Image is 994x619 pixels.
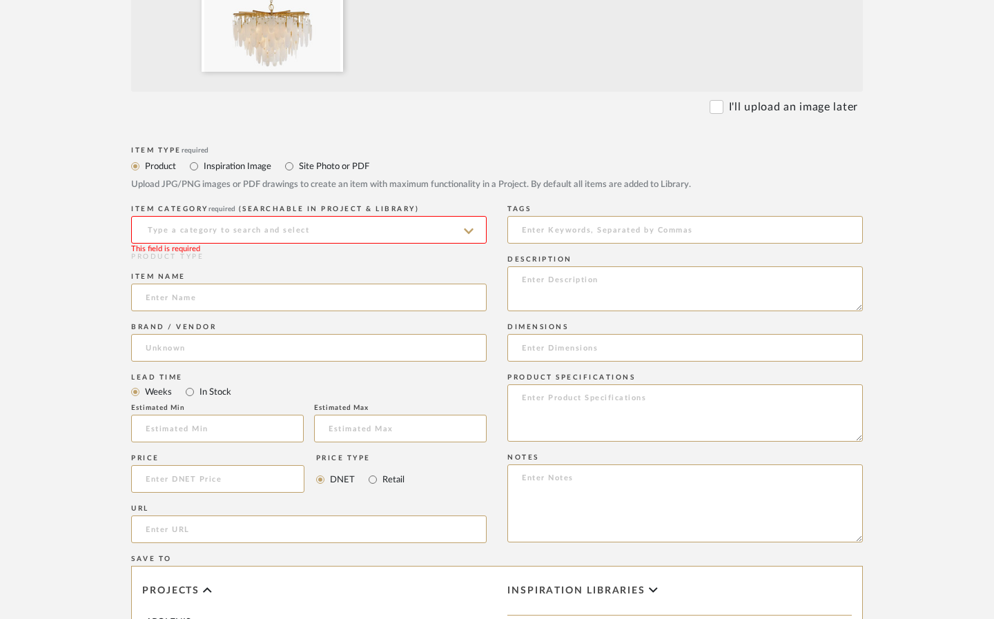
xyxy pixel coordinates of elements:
[131,415,304,442] input: Estimated Min
[131,323,487,331] div: Brand / Vendor
[507,334,863,362] input: Enter Dimensions
[202,159,271,174] label: Inspiration Image
[316,465,405,493] mat-radio-group: Select price type
[142,585,199,597] span: Projects
[131,383,487,400] mat-radio-group: Select item type
[507,255,863,264] div: Description
[131,465,304,493] input: Enter DNET Price
[329,472,355,487] label: DNET
[131,404,304,412] div: Estimated Min
[729,99,858,115] label: I'll upload an image later
[131,146,863,155] div: Item Type
[131,284,487,311] input: Enter Name
[198,384,231,400] label: In Stock
[131,157,863,175] mat-radio-group: Select item type
[507,453,863,462] div: Notes
[131,334,487,362] input: Unknown
[239,206,420,213] span: (Searchable in Project & Library)
[131,205,487,213] div: ITEM CATEGORY
[131,252,487,262] div: PRODUCT TYPE
[507,373,863,382] div: Product Specifications
[507,323,863,331] div: Dimensions
[314,415,487,442] input: Estimated Max
[144,159,176,174] label: Product
[314,404,487,412] div: Estimated Max
[298,159,369,174] label: Site Photo or PDF
[131,273,487,281] div: Item name
[208,206,235,213] span: required
[131,515,487,543] input: Enter URL
[131,178,863,192] div: Upload JPG/PNG images or PDF drawings to create an item with maximum functionality in a Project. ...
[131,373,487,382] div: Lead Time
[182,147,208,154] span: required
[131,454,304,462] div: Price
[131,244,200,255] div: This field is required
[381,472,405,487] label: Retail
[507,205,863,213] div: Tags
[507,216,863,244] input: Enter Keywords, Separated by Commas
[131,504,487,513] div: URL
[131,216,487,244] input: Type a category to search and select
[316,454,405,462] div: Price Type
[507,585,645,597] span: Inspiration libraries
[144,384,172,400] label: Weeks
[131,555,863,563] div: Save To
